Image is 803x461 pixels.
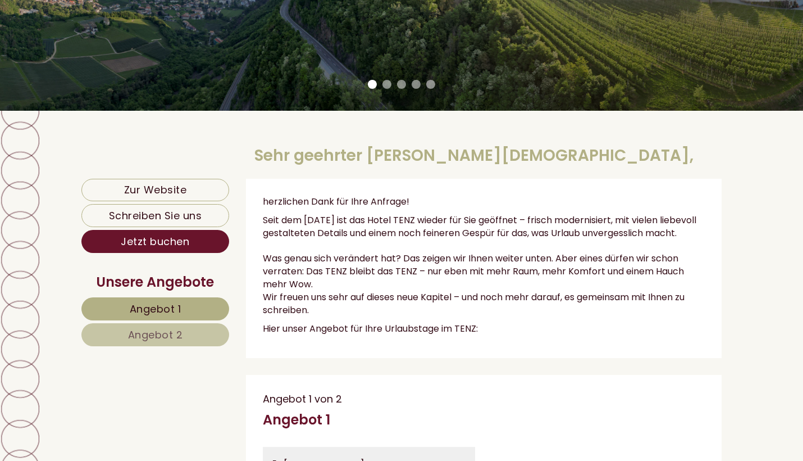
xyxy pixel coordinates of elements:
h1: Sehr geehrter [PERSON_NAME][DEMOGRAPHIC_DATA], [254,147,693,165]
div: Unsere Angebote [81,273,229,292]
p: herzlichen Dank für Ihre Anfrage! [263,196,705,209]
span: Angebot 1 [130,302,181,316]
button: Senden [368,293,442,316]
a: Schreiben Sie uns [81,204,229,227]
div: [DATE] [199,8,244,27]
div: Hotel Tenz [17,35,195,44]
span: Angebot 2 [128,328,183,342]
small: 21:12 [17,57,195,65]
span: Angebot 1 von 2 [263,392,342,406]
a: Jetzt buchen [81,230,229,253]
p: Seit dem [DATE] ist das Hotel TENZ wieder für Sie geöffnet – frisch modernisiert, mit vielen lieb... [263,214,705,317]
div: Guten Tag, wie können wir Ihnen helfen? [8,33,200,67]
a: Zur Website [81,179,229,201]
div: Angebot 1 [263,410,330,430]
p: Hier unser Angebot für Ihre Urlaubstage im TENZ: [263,323,705,336]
